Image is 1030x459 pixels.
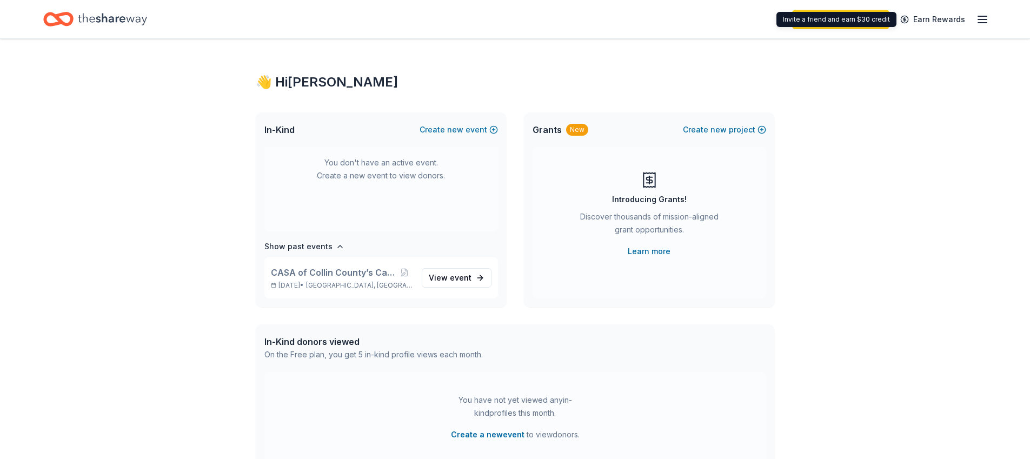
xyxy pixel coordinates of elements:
span: new [710,123,727,136]
button: Show past events [264,240,344,253]
div: Introducing Grants! [612,193,687,206]
span: Grants [533,123,562,136]
span: In-Kind [264,123,295,136]
a: Upgrade your plan [792,10,889,29]
button: Createnewevent [420,123,498,136]
span: to view donors . [451,428,580,441]
button: Create a newevent [451,428,524,441]
span: event [450,273,471,282]
span: [GEOGRAPHIC_DATA], [GEOGRAPHIC_DATA] [306,281,413,290]
div: Invite a friend and earn $30 credit [776,12,896,27]
div: Discover thousands of mission-aligned grant opportunities. [576,210,723,241]
a: Earn Rewards [894,10,972,29]
a: Home [43,6,147,32]
a: View event [422,268,491,288]
span: new [447,123,463,136]
div: In-Kind donors viewed [264,335,483,348]
h4: Show past events [264,240,333,253]
p: [DATE] • [271,281,413,290]
div: You have not yet viewed any in-kind profiles this month. [448,394,583,420]
button: Createnewproject [683,123,766,136]
div: New [566,124,588,136]
a: Learn more [628,245,670,258]
span: CASA of Collin County’s Casino Night [271,266,396,279]
div: You don't have an active event. Create a new event to view donors. [264,107,498,231]
div: 👋 Hi [PERSON_NAME] [256,74,775,91]
span: View [429,271,471,284]
div: On the Free plan, you get 5 in-kind profile views each month. [264,348,483,361]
